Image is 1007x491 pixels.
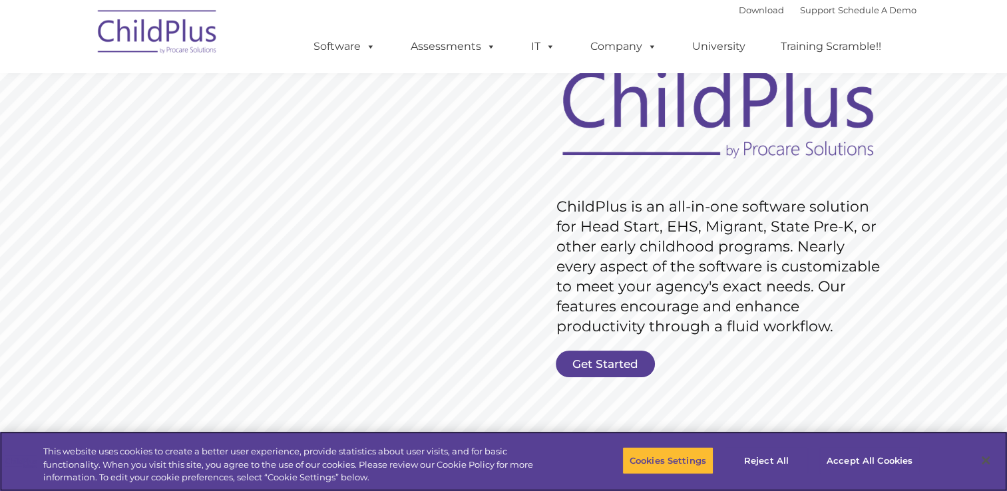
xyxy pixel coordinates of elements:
[300,33,389,60] a: Software
[556,351,655,377] a: Get Started
[91,1,224,67] img: ChildPlus by Procare Solutions
[43,445,554,484] div: This website uses cookies to create a better user experience, provide statistics about user visit...
[739,5,784,15] a: Download
[725,446,808,474] button: Reject All
[819,446,920,474] button: Accept All Cookies
[971,446,1000,475] button: Close
[518,33,568,60] a: IT
[739,5,916,15] font: |
[397,33,509,60] a: Assessments
[622,446,713,474] button: Cookies Settings
[679,33,759,60] a: University
[556,197,887,337] rs-layer: ChildPlus is an all-in-one software solution for Head Start, EHS, Migrant, State Pre-K, or other ...
[800,5,835,15] a: Support
[577,33,670,60] a: Company
[838,5,916,15] a: Schedule A Demo
[767,33,895,60] a: Training Scramble!!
